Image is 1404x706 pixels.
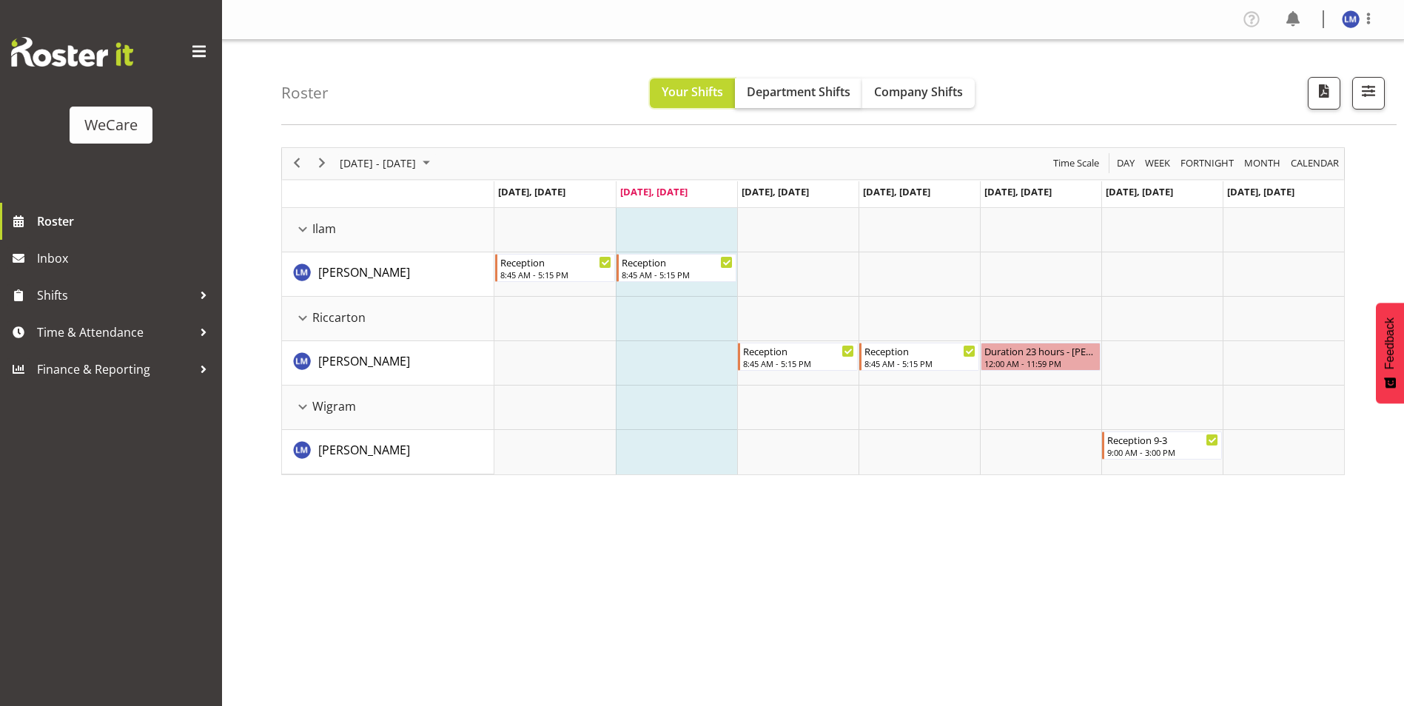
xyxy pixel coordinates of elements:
[338,154,417,172] span: [DATE] - [DATE]
[500,255,611,269] div: Reception
[863,185,930,198] span: [DATE], [DATE]
[37,358,192,380] span: Finance & Reporting
[281,84,329,101] h4: Roster
[1289,154,1342,172] button: Month
[312,309,366,326] span: Riccarton
[1227,185,1294,198] span: [DATE], [DATE]
[282,430,494,474] td: Lainie Montgomery resource
[620,185,688,198] span: [DATE], [DATE]
[864,357,975,369] div: 8:45 AM - 5:15 PM
[312,154,332,172] button: Next
[743,357,854,369] div: 8:45 AM - 5:15 PM
[282,341,494,386] td: Lainie Montgomery resource
[318,441,410,459] a: [PERSON_NAME]
[1179,154,1235,172] span: Fortnight
[335,148,439,179] div: August 18 - 24, 2025
[1106,185,1173,198] span: [DATE], [DATE]
[1115,154,1138,172] button: Timeline Day
[735,78,862,108] button: Department Shifts
[743,343,854,358] div: Reception
[337,154,437,172] button: August 2025
[747,84,850,100] span: Department Shifts
[650,78,735,108] button: Your Shifts
[282,386,494,430] td: Wigram resource
[984,357,1097,369] div: 12:00 AM - 11:59 PM
[862,78,975,108] button: Company Shifts
[11,37,133,67] img: Rosterit website logo
[498,185,565,198] span: [DATE], [DATE]
[622,269,733,280] div: 8:45 AM - 5:15 PM
[1143,154,1173,172] button: Timeline Week
[738,343,858,371] div: Lainie Montgomery"s event - Reception Begin From Wednesday, August 20, 2025 at 8:45:00 AM GMT+12:...
[981,343,1101,371] div: Lainie Montgomery"s event - Duration 23 hours - Lainie Montgomery Begin From Friday, August 22, 2...
[622,255,733,269] div: Reception
[495,254,615,282] div: Lainie Montgomery"s event - Reception Begin From Monday, August 18, 2025 at 8:45:00 AM GMT+12:00 ...
[662,84,723,100] span: Your Shifts
[742,185,809,198] span: [DATE], [DATE]
[874,84,963,100] span: Company Shifts
[1143,154,1172,172] span: Week
[318,442,410,458] span: [PERSON_NAME]
[282,208,494,252] td: Ilam resource
[859,343,979,371] div: Lainie Montgomery"s event - Reception Begin From Thursday, August 21, 2025 at 8:45:00 AM GMT+12:0...
[1178,154,1237,172] button: Fortnight
[984,343,1097,358] div: Duration 23 hours - [PERSON_NAME]
[312,397,356,415] span: Wigram
[282,297,494,341] td: Riccarton resource
[1383,317,1397,369] span: Feedback
[309,148,335,179] div: next period
[312,220,336,238] span: Ilam
[37,321,192,343] span: Time & Attendance
[864,343,975,358] div: Reception
[500,269,611,280] div: 8:45 AM - 5:15 PM
[318,353,410,369] span: [PERSON_NAME]
[1051,154,1102,172] button: Time Scale
[281,147,1345,475] div: Timeline Week of August 19, 2025
[1289,154,1340,172] span: calendar
[37,284,192,306] span: Shifts
[287,154,307,172] button: Previous
[282,252,494,297] td: Lainie Montgomery resource
[1242,154,1283,172] button: Timeline Month
[984,185,1052,198] span: [DATE], [DATE]
[284,148,309,179] div: previous period
[617,254,736,282] div: Lainie Montgomery"s event - Reception Begin From Tuesday, August 19, 2025 at 8:45:00 AM GMT+12:00...
[1352,77,1385,110] button: Filter Shifts
[494,208,1344,474] table: Timeline Week of August 19, 2025
[1102,431,1222,460] div: Lainie Montgomery"s event - Reception 9-3 Begin From Saturday, August 23, 2025 at 9:00:00 AM GMT+...
[1376,303,1404,403] button: Feedback - Show survey
[318,352,410,370] a: [PERSON_NAME]
[84,114,138,136] div: WeCare
[1052,154,1101,172] span: Time Scale
[1243,154,1282,172] span: Month
[37,210,215,232] span: Roster
[1308,77,1340,110] button: Download a PDF of the roster according to the set date range.
[1342,10,1360,28] img: lainie-montgomery10478.jpg
[1115,154,1136,172] span: Day
[37,247,215,269] span: Inbox
[1107,446,1218,458] div: 9:00 AM - 3:00 PM
[318,263,410,281] a: [PERSON_NAME]
[1107,432,1218,447] div: Reception 9-3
